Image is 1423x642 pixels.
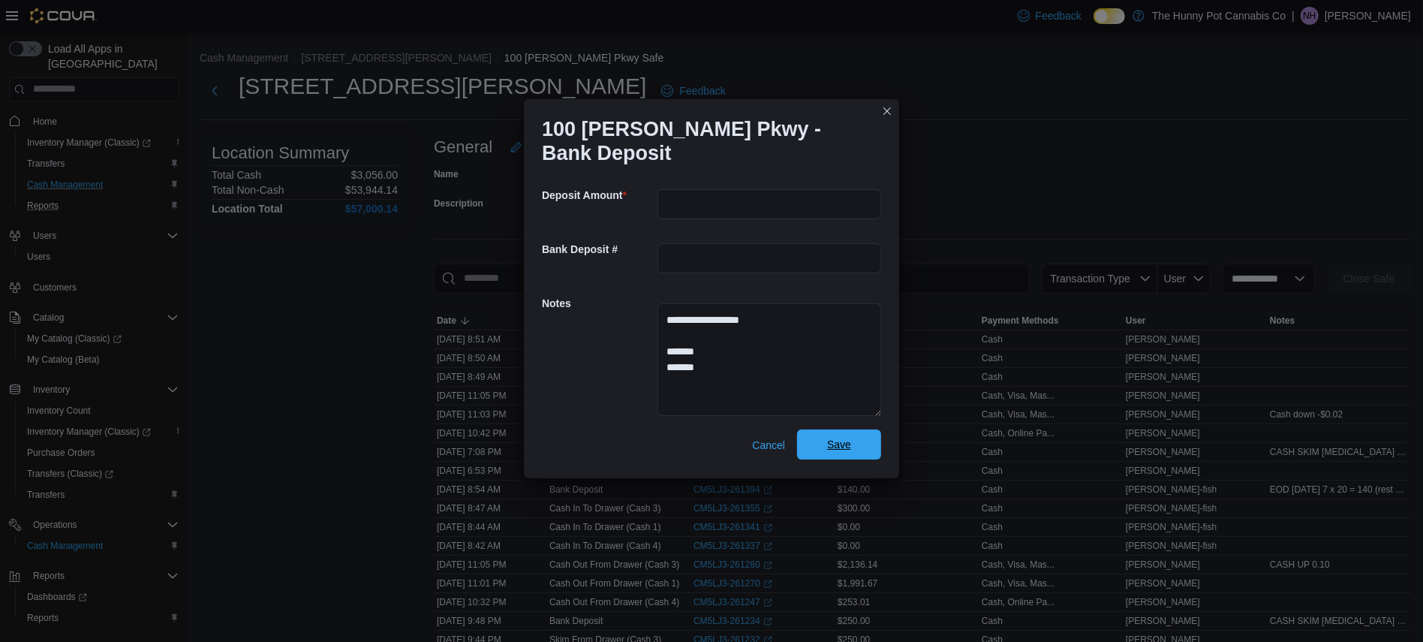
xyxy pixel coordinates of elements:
h5: Deposit Amount [542,180,654,210]
h5: Bank Deposit # [542,234,654,264]
button: Save [797,430,881,460]
button: Closes this modal window [878,102,896,120]
span: Save [827,437,851,452]
h1: 100 [PERSON_NAME] Pkwy - Bank Deposit [542,117,869,165]
button: Cancel [746,430,791,460]
h5: Notes [542,288,654,318]
span: Cancel [752,438,785,453]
